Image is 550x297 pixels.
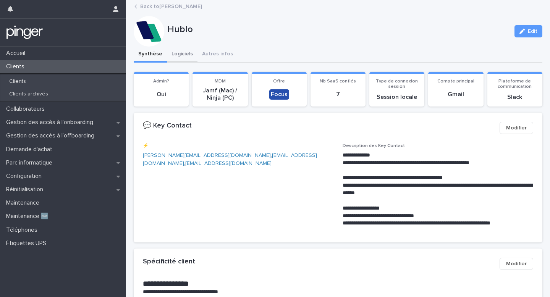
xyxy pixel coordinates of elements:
[143,144,149,148] span: ⚡️
[143,122,192,130] h2: 💬 Key Contact
[138,91,184,98] p: Oui
[143,153,271,158] a: [PERSON_NAME][EMAIL_ADDRESS][DOMAIN_NAME]
[3,159,58,166] p: Parc informatique
[140,2,202,10] a: Back to[PERSON_NAME]
[320,79,356,84] span: Nb SaaS confiés
[3,63,31,70] p: Clients
[376,79,418,89] span: Type de connexion session
[134,47,167,63] button: Synthèse
[269,89,289,100] div: Focus
[506,124,527,132] span: Modifier
[273,79,285,84] span: Offre
[143,152,333,168] p: , ,
[3,119,99,126] p: Gestion des accès à l’onboarding
[343,144,405,148] span: Description des Key Contact
[3,213,55,220] p: Maintenance 🆕
[3,186,49,193] p: Réinitialisation
[3,105,51,113] p: Collaborateurs
[433,91,479,98] p: Gmail
[143,258,195,266] h2: Spécificité client
[437,79,474,84] span: Compte principal
[528,29,537,34] span: Edit
[374,94,420,101] p: Session locale
[500,258,533,270] button: Modifier
[500,122,533,134] button: Modifier
[167,47,197,63] button: Logiciels
[3,226,44,234] p: Téléphones
[153,79,169,84] span: Admin?
[197,47,238,63] button: Autres infos
[3,91,54,97] p: Clients archivés
[167,24,508,35] p: Hublo
[185,161,272,166] a: [EMAIL_ADDRESS][DOMAIN_NAME]
[215,79,226,84] span: MDM
[506,260,527,268] span: Modifier
[6,25,43,40] img: mTgBEunGTSyRkCgitkcU
[3,146,58,153] p: Demande d'achat
[3,199,45,207] p: Maintenance
[492,94,538,101] p: Slack
[143,153,317,166] a: [EMAIL_ADDRESS][DOMAIN_NAME]
[514,25,542,37] button: Edit
[315,91,361,98] p: 7
[498,79,532,89] span: Plateforme de communication
[3,50,31,57] p: Accueil
[197,87,243,102] p: Jamf (Mac) / Ninja (PC)
[3,78,32,85] p: Clients
[3,173,48,180] p: Configuration
[3,132,100,139] p: Gestion des accès à l’offboarding
[3,240,52,247] p: Étiquettes UPS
